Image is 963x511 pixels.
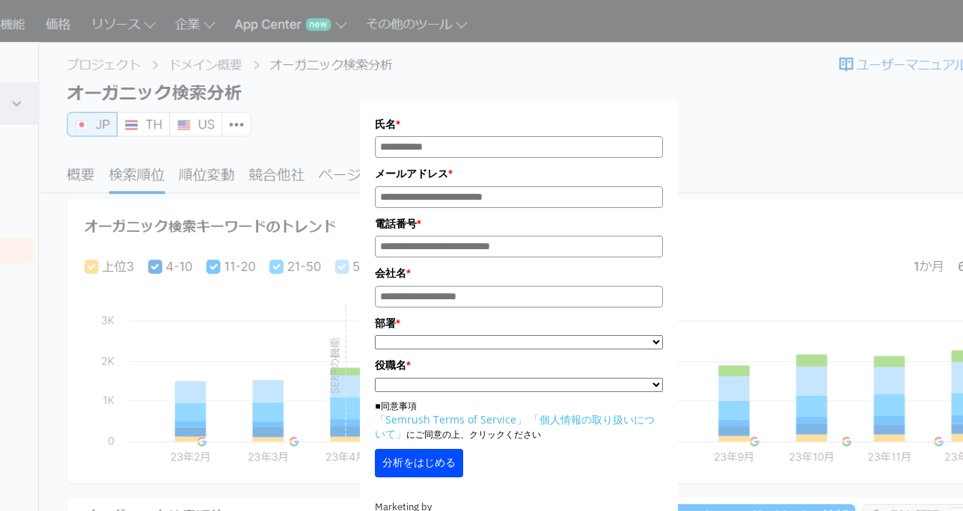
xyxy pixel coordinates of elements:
button: 分析をはじめる [375,449,463,477]
label: 役職名 [375,357,662,373]
a: 「Semrush Terms of Service」 [375,412,527,426]
label: メールアドレス [375,165,662,182]
label: 部署 [375,315,662,331]
p: ■同意事項 にご同意の上、クリックください [375,400,662,441]
a: 「個人情報の取り扱いについて」 [375,412,655,441]
label: 電話番号 [375,215,662,232]
label: 会社名 [375,265,662,281]
label: 氏名 [375,116,662,132]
